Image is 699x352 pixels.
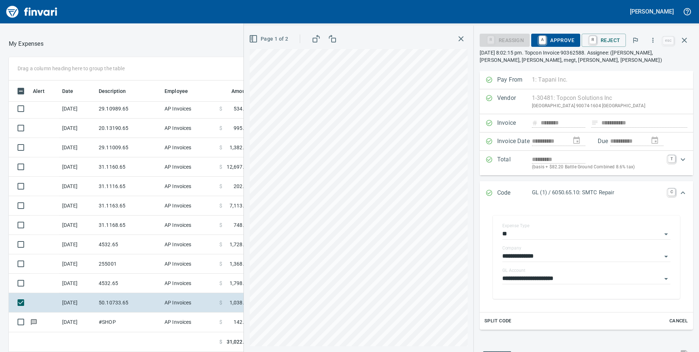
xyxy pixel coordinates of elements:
span: Amount [231,87,250,96]
a: T [668,155,675,162]
p: (basis + $82.20 Battle Ground Combined 8.6% tax) [532,164,664,171]
span: $ [219,318,222,326]
button: Open [661,251,671,262]
span: $ [219,299,222,306]
span: Page 1 of 2 [250,34,288,44]
td: AP Invoices [162,138,216,157]
button: AApprove [531,34,580,47]
img: Finvari [4,3,59,20]
button: Flag [627,32,643,48]
span: 534.29 [234,105,250,112]
button: More [645,32,661,48]
td: [DATE] [59,119,96,138]
td: [DATE] [59,254,96,274]
span: $ [219,163,222,171]
span: Date [62,87,73,96]
td: [DATE] [59,293,96,312]
span: Date [62,87,83,96]
td: AP Invoices [162,119,216,138]
span: Split Code [484,317,511,325]
td: [DATE] [59,157,96,177]
button: Open [661,229,671,239]
td: 4532.65 [96,274,162,293]
nav: breadcrumb [9,40,44,48]
span: Amount [222,87,250,96]
button: Page 1 of 2 [248,32,291,46]
label: Expense Type [502,224,529,228]
td: AP Invoices [162,196,216,216]
span: 995.75 [234,124,250,132]
td: 4532.65 [96,235,162,254]
span: 202.04 [234,183,250,190]
button: Split Code [483,315,513,327]
span: $ [219,105,222,112]
span: 1,368.00 [230,260,250,267]
td: AP Invoices [162,312,216,332]
span: $ [219,221,222,229]
span: Alert [33,87,45,96]
span: Description [99,87,126,96]
td: AP Invoices [162,216,216,235]
span: $ [219,280,222,287]
span: 748.23 [234,221,250,229]
span: $ [219,241,222,248]
td: AP Invoices [162,254,216,274]
p: GL (1) / 6050.65.10: SMTC Repair [532,188,664,197]
a: A [539,36,546,44]
td: 31.1116.65 [96,177,162,196]
label: Company [502,246,521,250]
span: 142.48 [234,318,250,326]
span: 31,022.16 [227,338,250,346]
span: 12,697.46 [227,163,250,171]
div: Expand [480,181,693,205]
h5: [PERSON_NAME] [630,8,674,15]
a: esc [663,37,674,45]
span: 1,038.02 [230,299,250,306]
td: 31.1160.65 [96,157,162,177]
td: 31.1168.65 [96,216,162,235]
a: C [668,188,675,196]
td: [DATE] [59,138,96,157]
span: $ [219,183,222,190]
td: AP Invoices [162,293,216,312]
span: $ [219,202,222,209]
span: 1,798.50 [230,280,250,287]
td: AP Invoices [162,99,216,119]
td: 50.10733.65 [96,293,162,312]
td: AP Invoices [162,157,216,177]
td: 31.1163.65 [96,196,162,216]
td: 255001 [96,254,162,274]
p: [DATE] 8:02:15 pm. Topcon Invoice 90362588. Assignee: ([PERSON_NAME], [PERSON_NAME], [PERSON_NAME... [480,49,693,64]
span: 1,382.40 [230,144,250,151]
td: 20.13190.65 [96,119,162,138]
td: [DATE] [59,196,96,216]
td: AP Invoices [162,235,216,254]
td: [DATE] [59,177,96,196]
span: Reject [587,34,620,46]
a: R [589,36,596,44]
td: [DATE] [59,235,96,254]
span: $ [219,144,222,151]
span: 7,113.69 [230,202,250,209]
div: Expand [480,205,693,330]
span: Cancel [669,317,688,325]
td: [DATE] [59,312,96,332]
p: Code [497,188,532,198]
td: AP Invoices [162,177,216,196]
td: [DATE] [59,274,96,293]
td: 29.11009.65 [96,138,162,157]
div: Expand [480,151,693,175]
label: GL Account [502,268,525,273]
span: Approve [537,34,574,46]
button: Open [661,274,671,284]
span: Has messages [30,319,38,324]
td: AP Invoices [162,274,216,293]
span: $ [219,260,222,267]
td: [DATE] [59,216,96,235]
p: Drag a column heading here to group the table [18,65,125,72]
p: My Expenses [9,40,44,48]
span: Alert [33,87,54,96]
td: 29.10989.65 [96,99,162,119]
span: Employee [165,87,188,96]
